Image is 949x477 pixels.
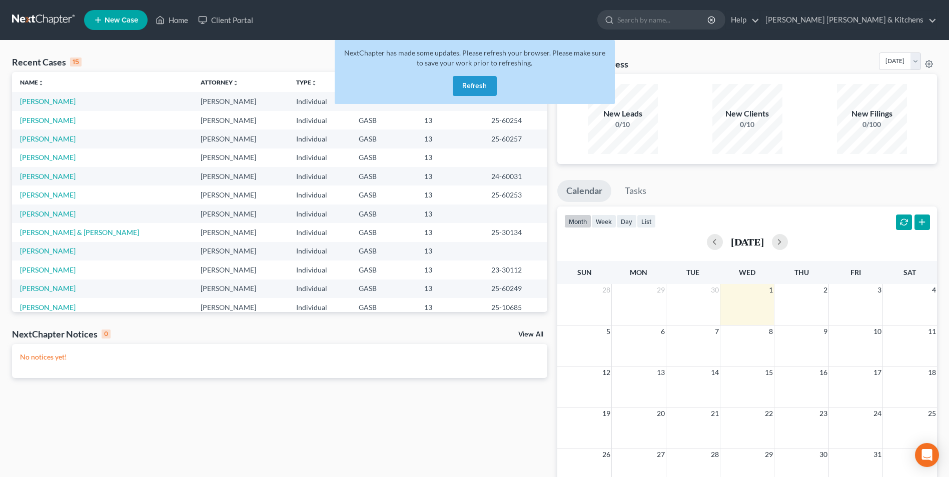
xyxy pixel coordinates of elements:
a: Client Portal [193,11,258,29]
a: [PERSON_NAME] [20,116,76,124]
div: 15 [70,57,82,66]
td: [PERSON_NAME] [193,279,288,298]
td: GASB [351,242,416,260]
div: Recent Cases [12,56,82,68]
span: 6 [660,325,666,337]
div: 0/10 [712,119,782,129]
span: 21 [710,407,720,419]
button: day [616,214,637,228]
a: Calendar [557,180,611,202]
td: [PERSON_NAME] [193,185,288,204]
a: [PERSON_NAME] & [PERSON_NAME] [20,228,139,236]
td: Individual [288,185,351,204]
a: [PERSON_NAME] [20,134,76,143]
span: Wed [739,268,755,276]
input: Search by name... [617,10,709,29]
td: 25-60254 [483,111,547,129]
td: GASB [351,298,416,316]
a: [PERSON_NAME] [PERSON_NAME] & Kitchens [760,11,936,29]
button: list [637,214,656,228]
span: NextChapter has made some updates. Please refresh your browser. Please make sure to save your wor... [344,48,605,67]
button: Refresh [453,76,497,96]
td: 13 [416,298,483,316]
a: [PERSON_NAME] [20,284,76,292]
td: Individual [288,204,351,223]
p: No notices yet! [20,352,539,362]
span: 1 [768,284,774,296]
span: 2 [822,284,828,296]
button: month [564,214,591,228]
i: unfold_more [311,80,317,86]
span: 29 [764,448,774,460]
td: [PERSON_NAME] [193,111,288,129]
a: Nameunfold_more [20,78,44,86]
td: [PERSON_NAME] [193,204,288,223]
td: [PERSON_NAME] [193,298,288,316]
i: unfold_more [233,80,239,86]
span: Tue [686,268,699,276]
td: GASB [351,148,416,167]
div: New Filings [837,108,907,119]
td: GASB [351,185,416,204]
a: [PERSON_NAME] [20,190,76,199]
td: 13 [416,111,483,129]
span: Fri [850,268,861,276]
td: [PERSON_NAME] [193,148,288,167]
td: 13 [416,167,483,185]
td: Individual [288,279,351,298]
td: 25-60249 [483,279,547,298]
span: New Case [105,16,138,24]
span: 28 [710,448,720,460]
td: GASB [351,223,416,241]
td: 25-60257 [483,129,547,148]
td: Individual [288,242,351,260]
a: Help [726,11,759,29]
span: 22 [764,407,774,419]
td: GASB [351,111,416,129]
td: GASB [351,167,416,185]
a: View All [518,331,543,338]
span: 18 [927,366,937,378]
a: [PERSON_NAME] [20,172,76,180]
span: 7 [714,325,720,337]
span: 28 [601,284,611,296]
span: 30 [818,448,828,460]
td: [PERSON_NAME] [193,92,288,110]
a: [PERSON_NAME] [20,246,76,255]
span: 17 [872,366,882,378]
div: 0/100 [837,119,907,129]
td: 25-10685 [483,298,547,316]
td: Individual [288,260,351,279]
td: GASB [351,279,416,298]
td: 13 [416,242,483,260]
td: 24-60031 [483,167,547,185]
a: [PERSON_NAME] [20,209,76,218]
td: [PERSON_NAME] [193,129,288,148]
span: 20 [656,407,666,419]
a: [PERSON_NAME] [20,153,76,161]
td: Individual [288,167,351,185]
span: 27 [656,448,666,460]
div: New Leads [588,108,658,119]
td: [PERSON_NAME] [193,260,288,279]
a: Home [151,11,193,29]
td: [PERSON_NAME] [193,242,288,260]
td: [PERSON_NAME] [193,167,288,185]
span: Mon [630,268,647,276]
div: New Clients [712,108,782,119]
span: 23 [818,407,828,419]
a: [PERSON_NAME] [20,265,76,274]
h2: [DATE] [731,236,764,247]
a: [PERSON_NAME] [20,303,76,311]
td: 13 [416,223,483,241]
div: Open Intercom Messenger [915,443,939,467]
i: unfold_more [38,80,44,86]
td: GASB [351,204,416,223]
a: Attorneyunfold_more [201,78,239,86]
td: 13 [416,185,483,204]
span: 25 [927,407,937,419]
span: 24 [872,407,882,419]
td: Individual [288,298,351,316]
span: 16 [818,366,828,378]
td: 13 [416,129,483,148]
